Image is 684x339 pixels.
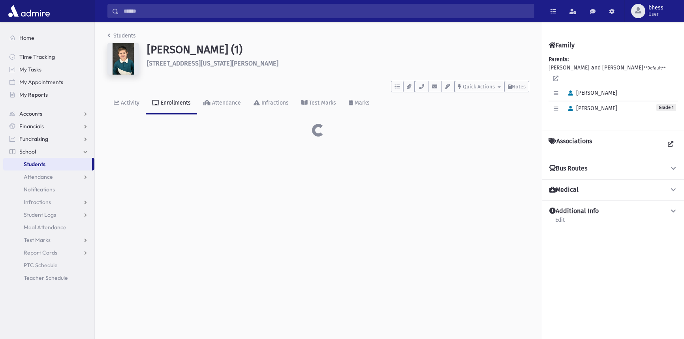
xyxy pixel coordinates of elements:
[159,99,191,106] div: Enrollments
[146,92,197,114] a: Enrollments
[24,161,45,168] span: Students
[107,32,136,39] a: Students
[147,60,529,67] h6: [STREET_ADDRESS][US_STATE][PERSON_NAME]
[24,262,58,269] span: PTC Schedule
[3,183,94,196] a: Notifications
[6,3,52,19] img: AdmirePro
[24,211,56,218] span: Student Logs
[107,92,146,114] a: Activity
[3,76,94,88] a: My Appointments
[24,274,68,281] span: Teacher Schedule
[19,123,44,130] span: Financials
[3,259,94,272] a: PTC Schedule
[565,105,617,112] span: [PERSON_NAME]
[549,165,587,173] h4: Bus Routes
[24,236,51,243] span: Test Marks
[549,56,569,63] b: Parents:
[3,170,94,183] a: Attendance
[19,91,48,98] span: My Reports
[197,92,247,114] a: Attendance
[308,99,336,106] div: Test Marks
[648,5,663,11] span: bhess
[549,137,592,152] h4: Associations
[3,234,94,246] a: Test Marks
[24,224,66,231] span: Meal Attendance
[3,133,94,145] a: Fundraising
[549,55,678,124] div: [PERSON_NAME] and [PERSON_NAME]
[342,92,376,114] a: Marks
[353,99,370,106] div: Marks
[549,207,599,215] h4: Additional Info
[3,88,94,101] a: My Reports
[3,120,94,133] a: Financials
[3,32,94,44] a: Home
[24,249,57,256] span: Report Cards
[260,99,289,106] div: Infractions
[3,246,94,259] a: Report Cards
[24,186,55,193] span: Notifications
[455,81,504,92] button: Quick Actions
[3,145,94,158] a: School
[555,215,565,230] a: Edit
[549,41,575,49] h4: Family
[3,107,94,120] a: Accounts
[565,90,617,96] span: [PERSON_NAME]
[19,79,63,86] span: My Appointments
[19,66,41,73] span: My Tasks
[549,165,678,173] button: Bus Routes
[295,92,342,114] a: Test Marks
[663,137,678,152] a: View all Associations
[549,207,678,215] button: Additional Info
[549,186,579,194] h4: Medical
[19,148,36,155] span: School
[147,43,529,56] h1: [PERSON_NAME] (1)
[19,135,48,142] span: Fundraising
[107,32,136,43] nav: breadcrumb
[19,53,55,60] span: Time Tracking
[512,84,526,90] span: Notes
[3,221,94,234] a: Meal Attendance
[210,99,241,106] div: Attendance
[463,84,495,90] span: Quick Actions
[3,158,92,170] a: Students
[648,11,663,17] span: User
[247,92,295,114] a: Infractions
[24,173,53,180] span: Attendance
[656,104,676,111] span: Grade 1
[3,51,94,63] a: Time Tracking
[119,99,139,106] div: Activity
[3,63,94,76] a: My Tasks
[19,110,42,117] span: Accounts
[504,81,529,92] button: Notes
[3,208,94,221] a: Student Logs
[3,272,94,284] a: Teacher Schedule
[119,4,534,18] input: Search
[24,199,51,206] span: Infractions
[549,186,678,194] button: Medical
[3,196,94,208] a: Infractions
[19,34,34,41] span: Home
